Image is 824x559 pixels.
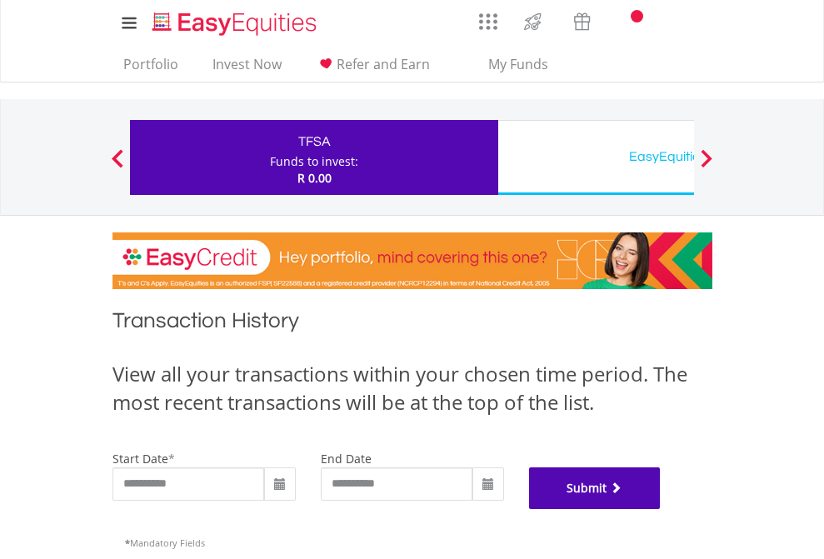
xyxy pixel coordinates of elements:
[557,4,607,35] a: Vouchers
[337,55,430,73] span: Refer and Earn
[607,4,649,37] a: Notifications
[206,56,288,82] a: Invest Now
[519,8,547,35] img: thrive-v2.svg
[270,153,358,170] div: Funds to invest:
[125,537,205,549] span: Mandatory Fields
[146,4,323,37] a: Home page
[297,170,332,186] span: R 0.00
[479,12,497,31] img: grid-menu-icon.svg
[112,451,168,467] label: start date
[649,4,692,37] a: FAQ's and Support
[690,157,723,174] button: Next
[117,56,185,82] a: Portfolio
[568,8,596,35] img: vouchers-v2.svg
[529,467,661,509] button: Submit
[692,4,734,41] a: My Profile
[149,10,323,37] img: EasyEquities_Logo.png
[309,56,437,82] a: Refer and Earn
[112,232,712,289] img: EasyCredit Promotion Banner
[112,360,712,417] div: View all your transactions within your chosen time period. The most recent transactions will be a...
[112,306,712,343] h1: Transaction History
[140,130,488,153] div: TFSA
[464,53,573,75] span: My Funds
[101,157,134,174] button: Previous
[468,4,508,31] a: AppsGrid
[321,451,372,467] label: end date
